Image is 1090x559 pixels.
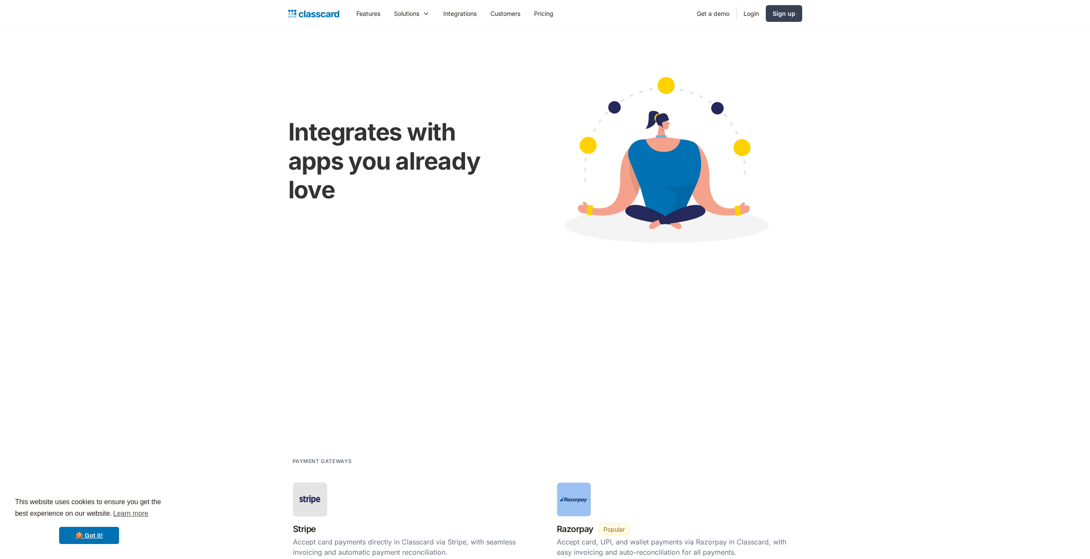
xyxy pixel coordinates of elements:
[557,522,594,537] h3: Razorpay
[288,118,511,204] h1: Integrates with apps you already love
[557,537,797,557] div: Accept card, UPI, and wallet payments via Razorpay in Classcard, with easy invoicing and auto-rec...
[59,527,119,544] a: dismiss cookie message
[603,525,625,534] div: Popular
[15,497,163,520] span: This website uses cookies to ensure you get the best experience on our website.
[766,5,802,22] a: Sign up
[394,9,419,18] div: Solutions
[527,4,560,23] a: Pricing
[7,489,171,552] div: cookieconsent
[773,9,795,18] div: Sign up
[528,60,802,266] img: Cartoon image showing connected apps
[296,493,324,506] img: Stripe
[349,4,387,23] a: Features
[293,522,316,537] h3: Stripe
[436,4,484,23] a: Integrations
[293,457,352,465] h2: Payment gateways
[112,507,149,520] a: learn more about cookies
[484,4,527,23] a: Customers
[293,537,534,557] div: Accept card payments directly in Classcard via Stripe, with seamless invoicing and automatic paym...
[387,4,436,23] div: Solutions
[288,8,339,20] a: home
[690,4,736,23] a: Get a demo
[560,496,588,502] img: Razorpay
[737,4,766,23] a: Login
